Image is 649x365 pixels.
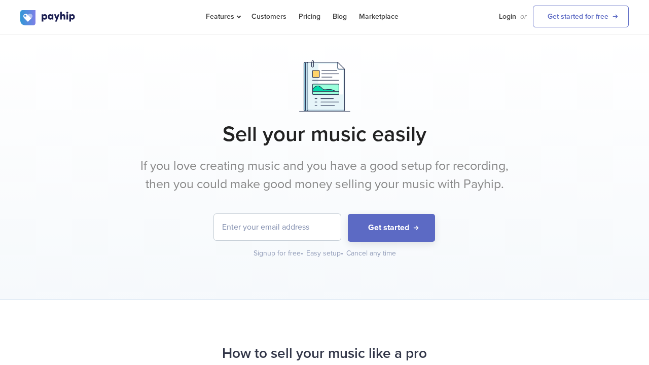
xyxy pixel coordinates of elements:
[299,60,350,112] img: Documents.png
[254,248,304,259] div: Signup for free
[134,157,515,193] p: If you love creating music and you have a good setup for recording, then you could make good mone...
[20,122,629,147] h1: Sell your music easily
[306,248,344,259] div: Easy setup
[341,249,343,258] span: •
[348,214,435,242] button: Get started
[301,249,303,258] span: •
[533,6,629,27] a: Get started for free
[20,10,76,25] img: logo.svg
[346,248,396,259] div: Cancel any time
[214,214,341,240] input: Enter your email address
[206,12,239,21] span: Features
